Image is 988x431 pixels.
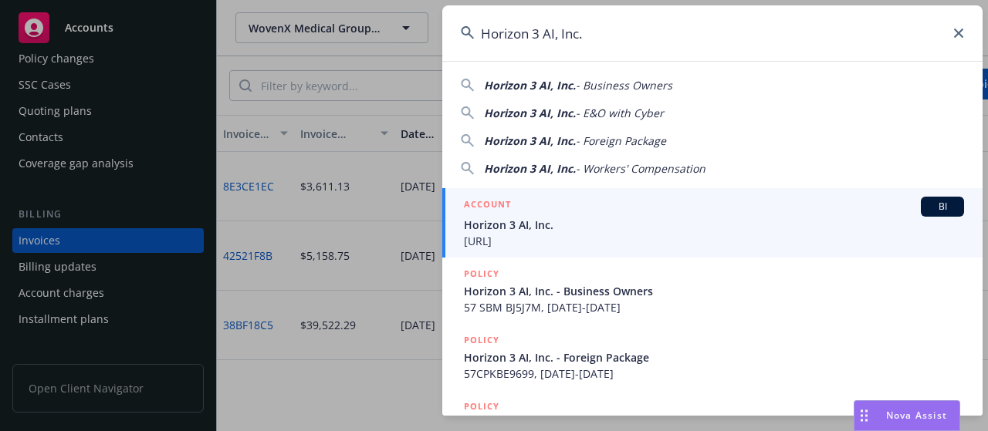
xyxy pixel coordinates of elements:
[442,324,983,390] a: POLICYHorizon 3 AI, Inc. - Foreign Package57CPKBE9699, [DATE]-[DATE]
[576,133,666,148] span: - Foreign Package
[464,299,964,315] span: 57 SBM BJ5J7M, [DATE]-[DATE]
[464,217,964,233] span: Horizon 3 AI, Inc.
[464,332,499,348] h5: POLICY
[927,200,958,214] span: BI
[484,161,576,176] span: Horizon 3 AI, Inc.
[464,266,499,281] h5: POLICY
[484,78,576,93] span: Horizon 3 AI, Inc.
[484,133,576,148] span: Horizon 3 AI, Inc.
[464,365,964,382] span: 57CPKBE9699, [DATE]-[DATE]
[464,197,511,215] h5: ACCOUNT
[464,349,964,365] span: Horizon 3 AI, Inc. - Foreign Package
[442,5,983,61] input: Search...
[464,399,499,414] h5: POLICY
[464,283,964,299] span: Horizon 3 AI, Inc. - Business Owners
[576,78,672,93] span: - Business Owners
[576,106,664,120] span: - E&O with Cyber
[886,409,947,422] span: Nova Assist
[576,161,705,176] span: - Workers' Compensation
[442,188,983,258] a: ACCOUNTBIHorizon 3 AI, Inc.[URL]
[484,106,576,120] span: Horizon 3 AI, Inc.
[442,258,983,324] a: POLICYHorizon 3 AI, Inc. - Business Owners57 SBM BJ5J7M, [DATE]-[DATE]
[854,401,874,430] div: Drag to move
[854,400,960,431] button: Nova Assist
[464,233,964,249] span: [URL]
